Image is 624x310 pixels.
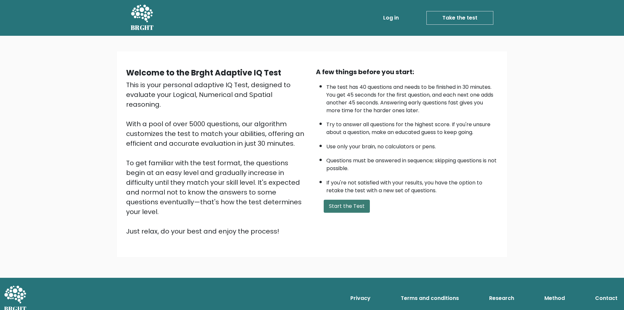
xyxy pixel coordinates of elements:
[542,292,567,305] a: Method
[381,11,401,24] a: Log in
[326,154,498,172] li: Questions must be answered in sequence; skipping questions is not possible.
[126,67,281,78] b: Welcome to the Brght Adaptive IQ Test
[316,67,498,77] div: A few things before you start:
[131,24,154,32] h5: BRGHT
[326,140,498,151] li: Use only your brain, no calculators or pens.
[426,11,493,25] a: Take the test
[398,292,461,305] a: Terms and conditions
[324,200,370,213] button: Start the Test
[487,292,517,305] a: Research
[326,80,498,115] li: The test has 40 questions and needs to be finished in 30 minutes. You get 45 seconds for the firs...
[326,117,498,136] li: Try to answer all questions for the highest score. If you're unsure about a question, make an edu...
[592,292,620,305] a: Contact
[126,80,308,236] div: This is your personal adaptive IQ Test, designed to evaluate your Logical, Numerical and Spatial ...
[131,3,154,33] a: BRGHT
[326,176,498,195] li: If you're not satisfied with your results, you have the option to retake the test with a new set ...
[348,292,373,305] a: Privacy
